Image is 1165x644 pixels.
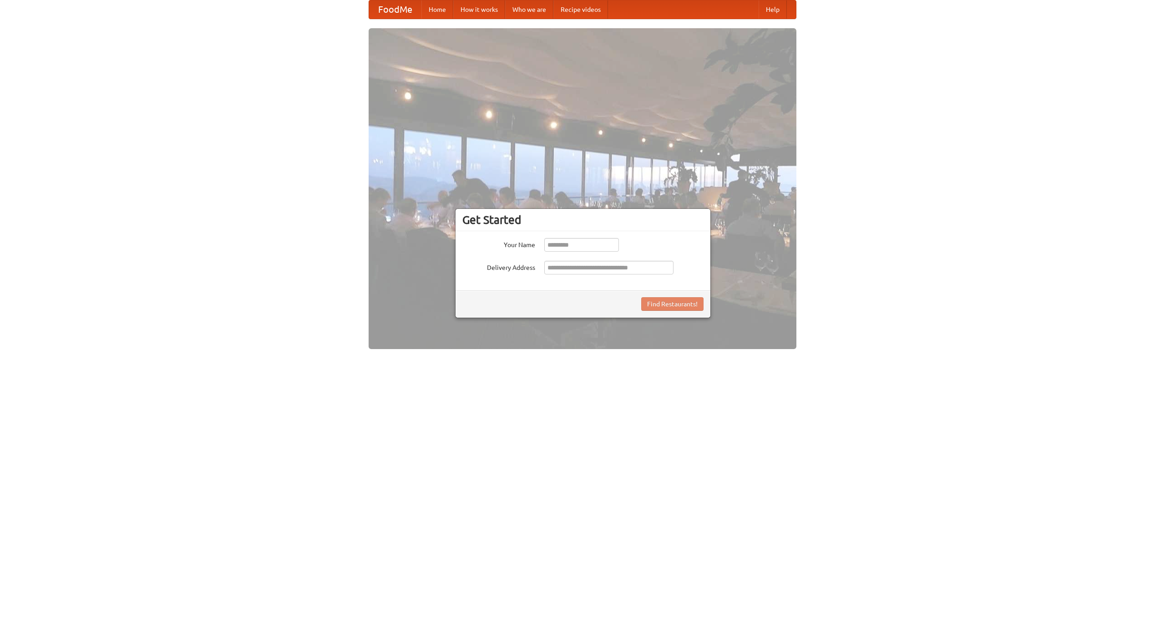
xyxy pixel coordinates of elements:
button: Find Restaurants! [641,297,704,311]
a: FoodMe [369,0,421,19]
a: How it works [453,0,505,19]
h3: Get Started [462,213,704,227]
a: Recipe videos [553,0,608,19]
label: Your Name [462,238,535,249]
a: Home [421,0,453,19]
a: Help [759,0,787,19]
label: Delivery Address [462,261,535,272]
a: Who we are [505,0,553,19]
